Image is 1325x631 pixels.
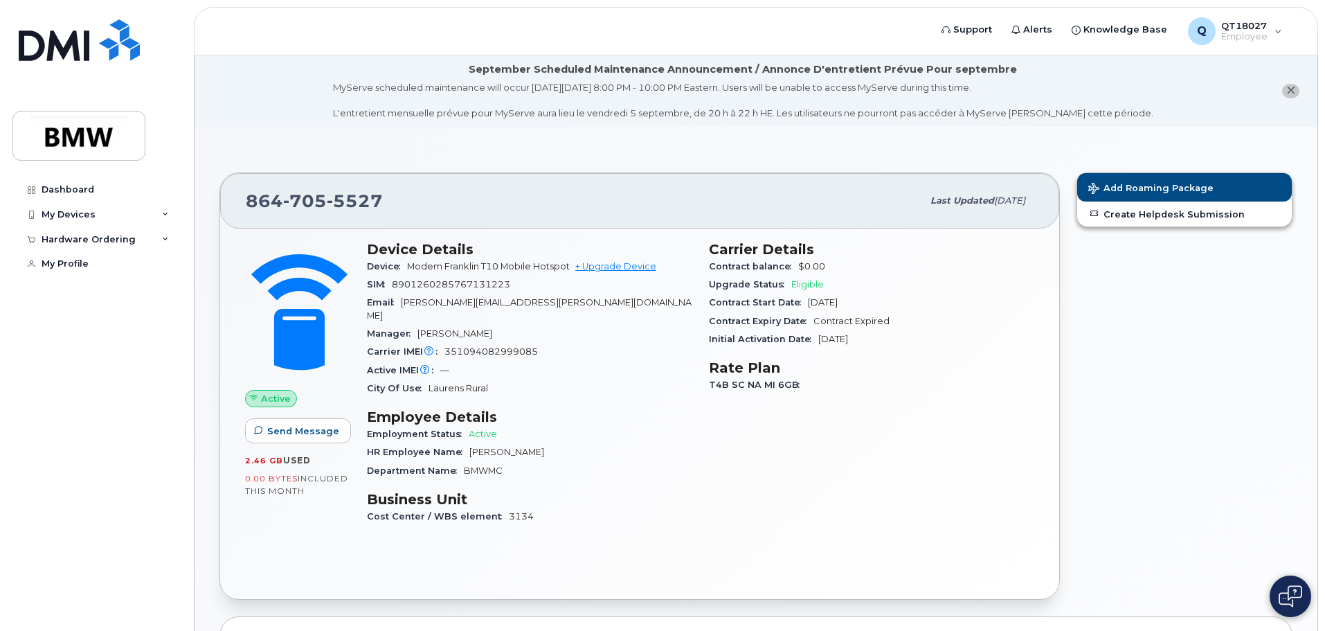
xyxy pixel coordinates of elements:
span: Send Message [267,425,339,438]
span: HR Employee Name [367,447,469,457]
span: Department Name [367,465,464,476]
span: [DATE] [818,334,848,344]
span: [PERSON_NAME] [417,328,492,339]
span: Modem Franklin T10 Mobile Hotspot [407,261,570,272]
span: Contract balance [709,261,798,272]
span: 3134 [509,511,534,522]
span: Contract Start Date [709,297,808,308]
span: 0.00 Bytes [245,474,298,483]
span: Active IMEI [367,365,440,375]
span: Active [469,429,497,439]
span: 351094082999085 [444,346,538,357]
span: Laurens Rural [429,383,488,393]
span: Cost Center / WBS element [367,511,509,522]
span: Contract Expiry Date [709,316,813,326]
span: [DATE] [808,297,838,308]
h3: Business Unit [367,491,692,508]
span: Eligible [791,279,824,290]
h3: Employee Details [367,409,692,425]
span: 864 [246,190,383,211]
span: 8901260285767131223 [392,279,510,290]
span: SIM [367,279,392,290]
span: — [440,365,449,375]
span: Device [367,261,407,272]
span: Active [261,392,291,405]
span: Initial Activation Date [709,334,818,344]
span: [DATE] [994,195,1025,206]
div: September Scheduled Maintenance Announcement / Annonce D'entretient Prévue Pour septembre [469,62,1017,77]
span: BMWMC [464,465,503,476]
h3: Rate Plan [709,359,1034,376]
span: $0.00 [798,261,825,272]
span: 705 [283,190,327,211]
span: Employment Status [367,429,469,439]
span: Upgrade Status [709,279,791,290]
span: Manager [367,328,417,339]
button: Send Message [245,418,351,443]
span: Contract Expired [813,316,890,326]
span: 2.46 GB [245,456,283,465]
img: Open chat [1279,585,1302,607]
span: used [283,455,311,465]
button: Add Roaming Package [1077,173,1292,202]
span: Email [367,297,401,308]
span: [PERSON_NAME] [469,447,544,457]
span: included this month [245,473,348,496]
a: + Upgrade Device [575,261,656,272]
span: Carrier IMEI [367,346,444,357]
h3: Device Details [367,241,692,258]
span: 5527 [327,190,383,211]
span: Last updated [930,195,994,206]
span: [PERSON_NAME][EMAIL_ADDRESS][PERSON_NAME][DOMAIN_NAME] [367,297,692,320]
span: City Of Use [367,383,429,393]
a: Create Helpdesk Submission [1077,202,1292,226]
span: Add Roaming Package [1088,183,1214,196]
div: MyServe scheduled maintenance will occur [DATE][DATE] 8:00 PM - 10:00 PM Eastern. Users will be u... [333,81,1153,120]
button: close notification [1282,84,1299,98]
h3: Carrier Details [709,241,1034,258]
span: T4B SC NA MI 6GB [709,380,806,390]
